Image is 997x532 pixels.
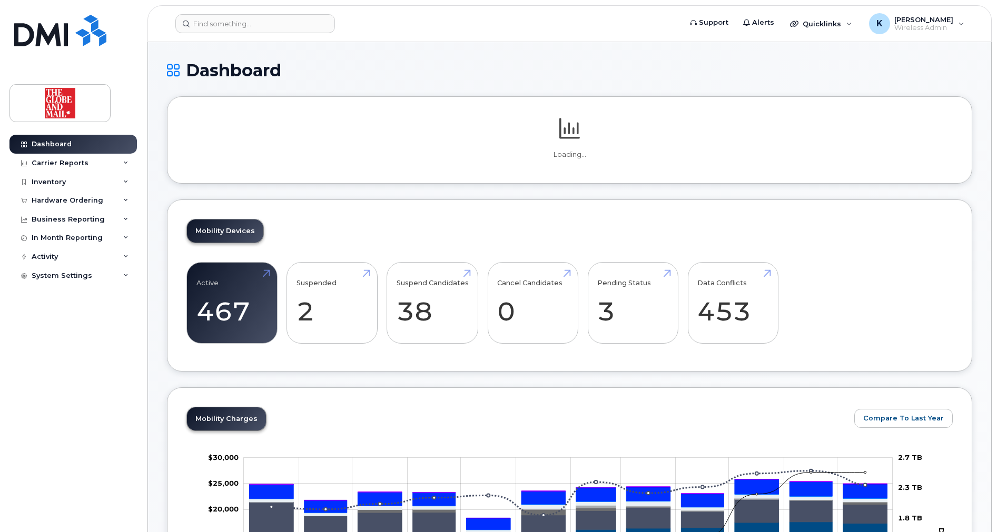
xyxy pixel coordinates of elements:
tspan: $25,000 [208,479,239,487]
span: Compare To Last Year [863,413,944,423]
a: Mobility Charges [187,407,266,430]
tspan: 2.3 TB [898,483,922,491]
a: Data Conflicts 453 [697,268,768,338]
a: Pending Status 3 [597,268,668,338]
tspan: 1.8 TB [898,513,922,521]
tspan: $20,000 [208,505,239,513]
tspan: 2.7 TB [898,453,922,461]
a: Mobility Devices [187,219,263,243]
a: Active 467 [196,268,268,338]
h1: Dashboard [167,61,972,79]
p: Loading... [186,150,953,159]
g: $0 [208,505,239,513]
tspan: $30,000 [208,453,239,461]
a: Cancel Candidates 0 [497,268,568,338]
button: Compare To Last Year [854,409,953,428]
a: Suspended 2 [297,268,368,338]
g: $0 [208,479,239,487]
a: Suspend Candidates 38 [397,268,469,338]
g: $0 [208,453,239,461]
